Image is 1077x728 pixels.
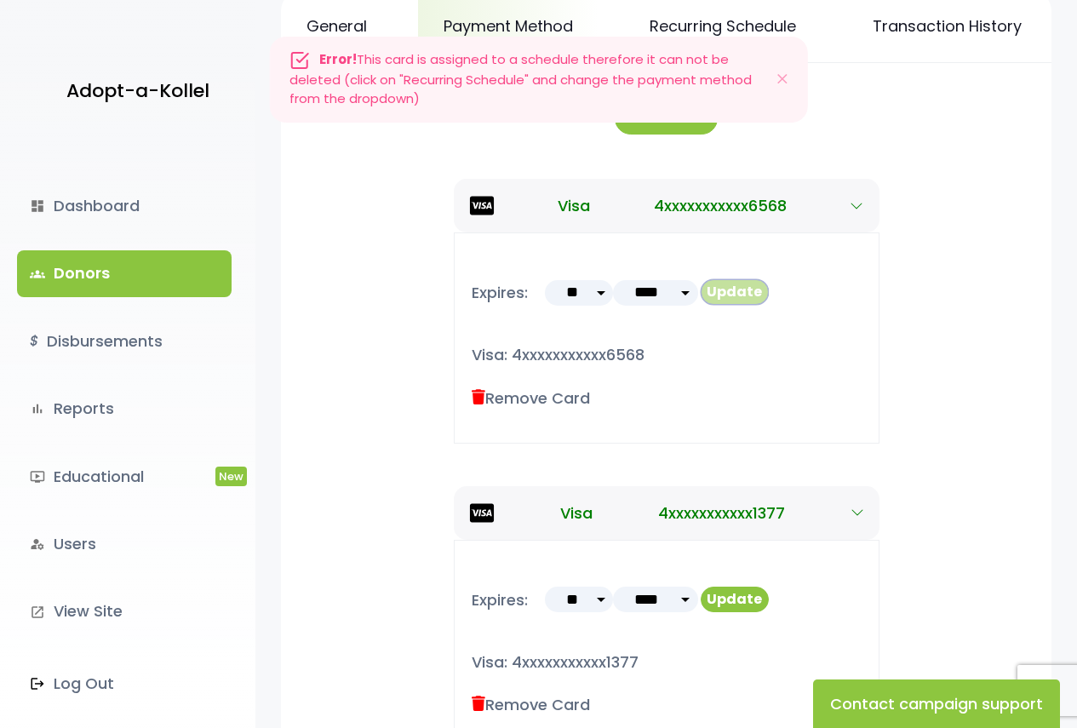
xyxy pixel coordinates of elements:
[813,679,1060,728] button: Contact campaign support
[17,588,232,634] a: launchView Site
[30,536,45,552] i: manage_accounts
[17,521,232,567] a: manage_accountsUsers
[472,341,862,369] p: Visa: 4xxxxxxxxxxx6568
[558,194,590,217] span: Visa
[17,318,232,364] a: $Disbursements
[30,198,45,214] i: dashboard
[30,267,45,282] span: groups
[758,37,807,122] button: Close
[30,330,38,354] i: $
[66,74,209,108] p: Adopt-a-Kollel
[472,279,528,323] p: Expires:
[472,387,590,410] label: Remove Card
[658,502,785,525] span: 4xxxxxxxxxxx1377
[17,661,232,707] a: Log Out
[701,279,769,305] button: Update
[17,250,232,296] a: groupsDonors
[58,49,209,132] a: Adopt-a-Kollel
[454,486,879,540] button: Visa 4xxxxxxxxxxx1377
[17,386,232,432] a: bar_chartReports
[472,649,862,676] p: Visa: 4xxxxxxxxxxx1377
[701,587,769,612] button: Update
[30,469,45,484] i: ondemand_video
[17,454,232,500] a: ondemand_videoEducationalNew
[560,502,593,525] span: Visa
[472,587,528,630] p: Expires:
[454,179,879,232] button: Visa 4xxxxxxxxxxx6568
[654,194,787,217] span: 4xxxxxxxxxxx6568
[319,50,357,68] strong: Error!
[30,401,45,416] i: bar_chart
[269,37,808,123] div: This card is assigned to a schedule therefore it can not be deleted (click on "Recurring Schedule...
[472,693,590,716] label: Remove Card
[215,467,247,486] span: New
[17,183,232,229] a: dashboardDashboard
[30,605,45,620] i: launch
